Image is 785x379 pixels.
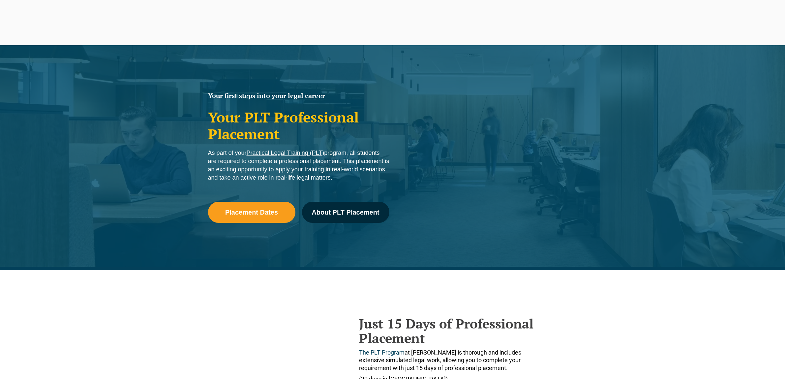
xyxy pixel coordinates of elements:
[247,150,324,156] a: Practical Legal Training (PLT)
[359,349,405,356] a: The PLT Program
[225,209,278,216] span: Placement Dates
[302,202,389,223] a: About PLT Placement
[208,92,389,99] h2: Your first steps into your legal career
[208,202,295,223] a: Placement Dates
[359,315,533,347] strong: Just 15 Days of Professional Placement
[208,150,389,181] span: As part of your program, all students are required to complete a professional placement. This pla...
[359,349,521,371] span: at [PERSON_NAME] is thorough and includes extensive simulated legal work, allowing you to complet...
[312,209,379,216] span: About PLT Placement
[208,109,389,142] h1: Your PLT Professional Placement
